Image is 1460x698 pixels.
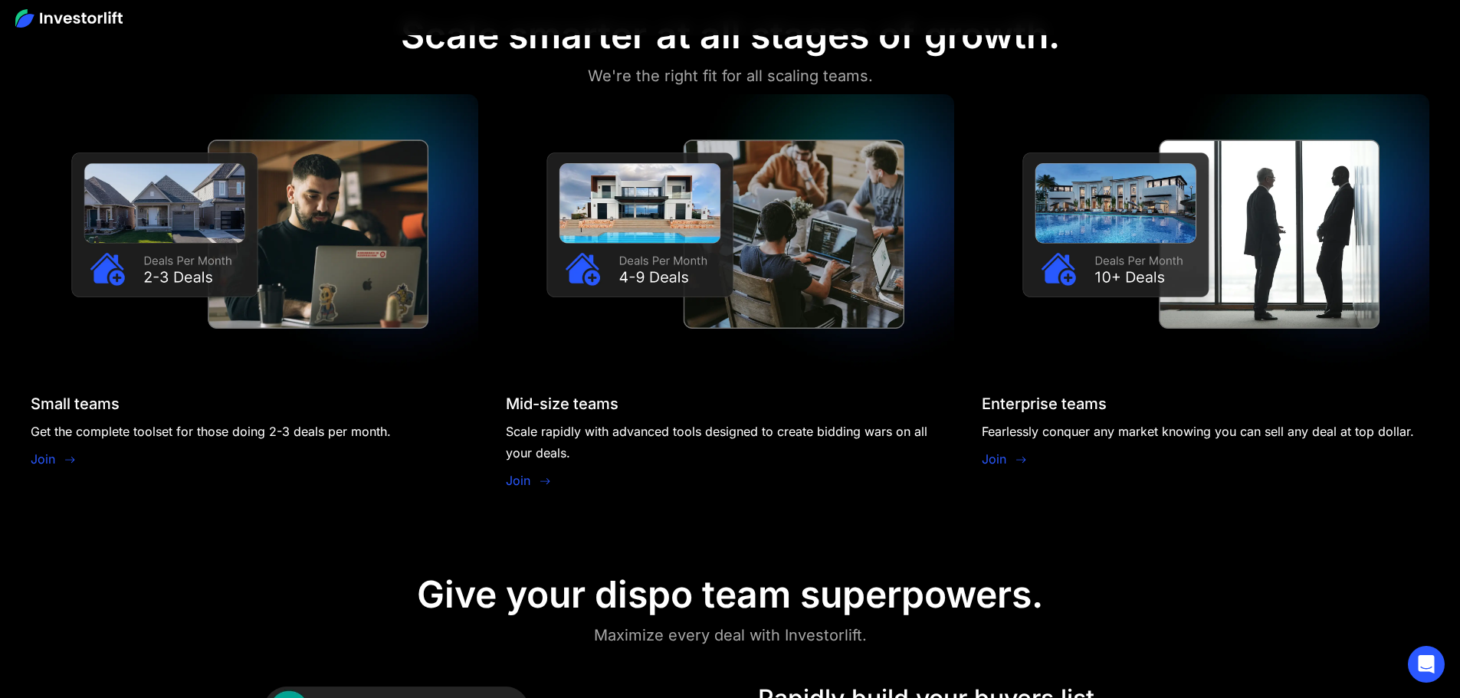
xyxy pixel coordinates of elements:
[506,471,530,490] a: Join
[417,572,1043,617] div: Give your dispo team superpowers.
[982,450,1006,468] a: Join
[31,421,391,442] div: Get the complete toolset for those doing 2-3 deals per month.
[588,64,873,88] div: We're the right fit for all scaling teams.
[31,450,55,468] a: Join
[401,13,1060,57] div: Scale smarter at all stages of growth.
[982,421,1414,442] div: Fearlessly conquer any market knowing you can sell any deal at top dollar.
[31,395,120,413] div: Small teams
[506,421,953,464] div: Scale rapidly with advanced tools designed to create bidding wars on all your deals.
[982,395,1107,413] div: Enterprise teams
[594,623,867,647] div: Maximize every deal with Investorlift.
[506,395,618,413] div: Mid-size teams
[1408,646,1445,683] div: Open Intercom Messenger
